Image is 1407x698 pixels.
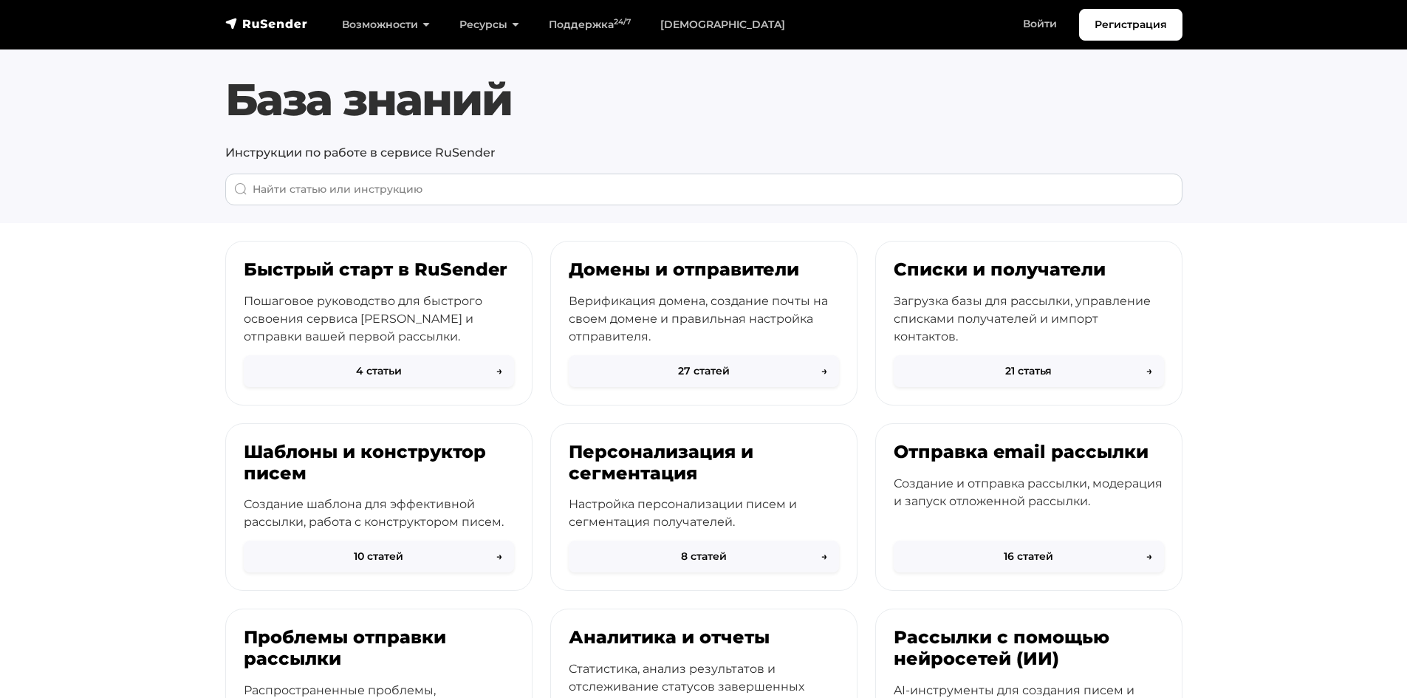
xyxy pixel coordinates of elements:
a: Отправка email рассылки Создание и отправка рассылки, модерация и запуск отложенной рассылки. 16 ... [875,423,1182,592]
a: Списки и получатели Загрузка базы для рассылки, управление списками получателей и импорт контакто... [875,241,1182,406]
a: Домены и отправители Верификация домена, создание почты на своем домене и правильная настройка от... [550,241,857,406]
span: → [496,363,502,379]
h1: База знаний [225,73,1182,126]
button: 8 статей→ [569,541,839,572]
h3: Списки и получатели [894,259,1164,281]
button: 16 статей→ [894,541,1164,572]
img: RuSender [225,16,308,31]
span: → [1146,549,1152,564]
p: Верификация домена, создание почты на своем домене и правильная настройка отправителя. [569,292,839,346]
a: [DEMOGRAPHIC_DATA] [646,10,800,40]
h3: Шаблоны и конструктор писем [244,442,514,485]
h3: Домены и отправители [569,259,839,281]
a: Регистрация [1079,9,1182,41]
button: 10 статей→ [244,541,514,572]
a: Быстрый старт в RuSender Пошаговое руководство для быстрого освоения сервиса [PERSON_NAME] и отпр... [225,241,533,406]
span: → [821,363,827,379]
a: Войти [1008,9,1072,39]
p: Инструкции по работе в сервисе RuSender [225,144,1182,162]
a: Шаблоны и конструктор писем Создание шаблона для эффективной рассылки, работа с конструктором пис... [225,423,533,592]
span: → [496,549,502,564]
span: → [821,549,827,564]
h3: Аналитика и отчеты [569,627,839,649]
h3: Отправка email рассылки [894,442,1164,463]
a: Возможности [327,10,445,40]
a: Поддержка24/7 [534,10,646,40]
p: Создание и отправка рассылки, модерация и запуск отложенной рассылки. [894,475,1164,510]
span: → [1146,363,1152,379]
sup: 24/7 [614,17,631,27]
button: 4 статьи→ [244,355,514,387]
button: 27 статей→ [569,355,839,387]
img: Поиск [234,182,247,196]
a: Персонализация и сегментация Настройка персонализации писем и сегментация получателей. 8 статей→ [550,423,857,592]
p: Создание шаблона для эффективной рассылки, работа с конструктором писем. [244,496,514,531]
h3: Быстрый старт в RuSender [244,259,514,281]
input: When autocomplete results are available use up and down arrows to review and enter to go to the d... [225,174,1182,205]
h3: Персонализация и сегментация [569,442,839,485]
a: Ресурсы [445,10,534,40]
h3: Рассылки с помощью нейросетей (ИИ) [894,627,1164,670]
p: Загрузка базы для рассылки, управление списками получателей и импорт контактов. [894,292,1164,346]
p: Пошаговое руководство для быстрого освоения сервиса [PERSON_NAME] и отправки вашей первой рассылки. [244,292,514,346]
h3: Проблемы отправки рассылки [244,627,514,670]
p: Настройка персонализации писем и сегментация получателей. [569,496,839,531]
button: 21 статья→ [894,355,1164,387]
